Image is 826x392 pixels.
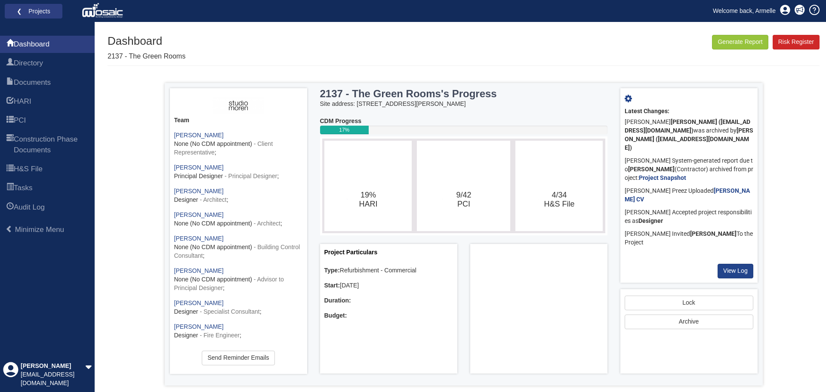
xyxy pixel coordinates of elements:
[625,315,753,329] button: Archive
[419,143,508,229] svg: 9/42​PCI
[174,308,198,315] span: Designer
[10,6,57,17] a: ❮ Projects
[625,107,753,116] div: Latest Changes:
[14,115,26,126] span: PCI
[174,276,252,283] span: None (No CDM appointment)
[359,200,377,208] tspan: HARI
[174,299,224,306] a: [PERSON_NAME]
[327,143,410,229] svg: 19%​HARI
[320,100,607,108] div: Site address: [STREET_ADDRESS][PERSON_NAME]
[174,140,252,147] span: None (No CDM appointment)
[174,220,252,227] span: None (No CDM appointment)
[324,267,340,274] b: Type:
[14,39,49,49] span: Dashboard
[225,173,277,179] span: - Principal Designer
[14,202,45,213] span: Audit Log
[6,40,14,50] span: Dashboard
[544,191,575,208] text: 4/34
[174,131,303,157] div: ;
[108,52,185,62] p: 2137 - The Green Rooms
[14,164,43,174] span: H&S File
[14,134,88,155] span: Construction Phase Documents
[174,323,303,340] div: ;
[174,244,252,250] span: None (No CDM appointment)
[625,127,753,151] b: [PERSON_NAME] ([EMAIL_ADDRESS][DOMAIN_NAME])
[14,96,31,107] span: HARI
[21,362,85,370] div: [PERSON_NAME]
[202,351,274,365] a: Send Reminder Emails
[320,126,369,134] div: 17%
[625,185,753,206] div: [PERSON_NAME] Preez Uploaded
[6,59,14,69] span: Directory
[470,244,607,373] div: Project Location
[200,332,240,339] span: - Fire Engineer
[6,135,14,156] span: Construction Phase Documents
[6,225,13,233] span: Minimize Menu
[174,276,284,291] span: - Advisor to Principal Designer
[6,78,14,88] span: Documents
[14,183,32,193] span: Tasks
[174,235,224,242] a: [PERSON_NAME]
[174,299,303,316] div: ;
[174,323,224,330] a: [PERSON_NAME]
[324,249,378,256] a: Project Particulars
[3,362,18,388] div: Profile
[200,308,259,315] span: - Specialist Consultant
[254,220,280,227] span: - Architect
[639,174,686,181] a: Project Snapshot
[6,203,14,213] span: Audit Log
[320,117,607,126] div: CDM Progress
[712,35,768,49] button: Generate Report
[174,196,198,203] span: Designer
[324,281,453,290] div: [DATE]
[706,4,782,17] a: Welcome back, Armelle
[518,143,601,229] svg: 4/34​H&S File
[638,217,663,224] b: Designer
[174,164,303,181] div: ;
[773,35,820,49] a: Risk Register
[174,211,224,218] a: [PERSON_NAME]
[200,196,226,203] span: - Architect
[82,2,125,19] img: logo_white.png
[21,370,85,388] div: [EMAIL_ADDRESS][DOMAIN_NAME]
[625,118,750,134] b: [PERSON_NAME] ([EMAIL_ADDRESS][DOMAIN_NAME])
[174,211,303,228] div: ;
[174,132,224,139] a: [PERSON_NAME]
[690,230,737,237] b: [PERSON_NAME]
[174,235,303,260] div: ;
[456,191,471,208] text: 9/42
[213,97,264,114] img: ASH3fIiKEy5lAAAAAElFTkSuQmCC
[174,346,303,372] div: ;
[324,282,340,289] b: Start:
[718,264,753,278] a: View Log
[174,188,224,194] a: [PERSON_NAME]
[324,266,453,275] div: Refurbishment - Commercial
[6,116,14,126] span: PCI
[108,35,185,47] h1: Dashboard
[14,77,51,88] span: Documents
[625,154,753,185] div: [PERSON_NAME] System-generated report due to (Contractor) archived from project:
[6,164,14,175] span: H&S File
[457,200,470,208] tspan: PCI
[174,332,198,339] span: Designer
[174,173,223,179] span: Principal Designer
[15,225,64,234] span: Minimize Menu
[174,164,224,171] a: [PERSON_NAME]
[544,200,575,208] tspan: H&S File
[628,166,675,173] b: [PERSON_NAME]
[625,228,753,249] div: [PERSON_NAME] Invited To the Project
[625,116,753,154] div: [PERSON_NAME] was archived by
[174,187,303,204] div: ;
[625,296,753,310] a: Lock
[6,97,14,107] span: HARI
[320,88,558,99] h3: 2137 - The Green Rooms's Progress
[174,267,224,274] a: [PERSON_NAME]
[359,191,377,208] text: 19%
[6,183,14,194] span: Tasks
[324,297,351,304] b: Duration:
[14,58,43,68] span: Directory
[174,267,303,293] div: ;
[625,187,750,203] a: [PERSON_NAME] CV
